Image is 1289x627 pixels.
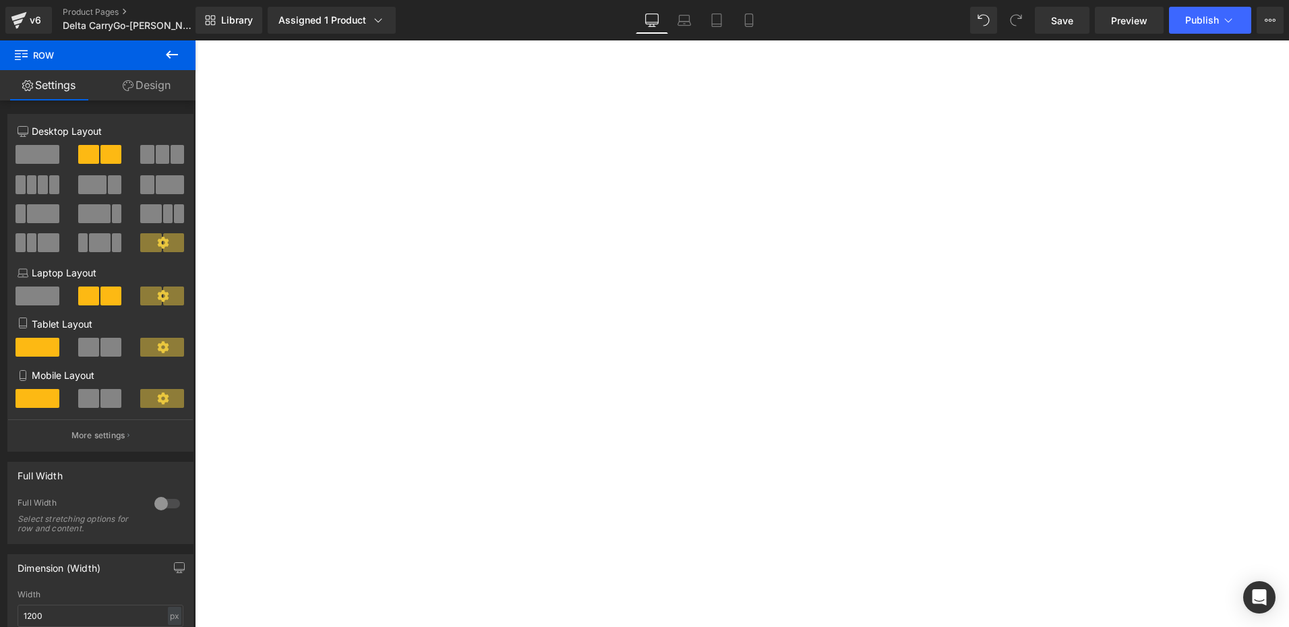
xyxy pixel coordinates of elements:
span: Preview [1111,13,1147,28]
button: More settings [8,419,193,451]
div: Assigned 1 Product [278,13,385,27]
button: More [1257,7,1284,34]
span: Publish [1185,15,1219,26]
a: Tablet [700,7,733,34]
span: Library [221,14,253,26]
div: Width [18,590,183,599]
div: Open Intercom Messenger [1243,581,1276,614]
p: Mobile Layout [18,368,183,382]
input: auto [18,605,183,627]
div: Full Width [18,462,63,481]
span: Save [1051,13,1073,28]
a: Product Pages [63,7,218,18]
p: Tablet Layout [18,317,183,331]
button: Undo [970,7,997,34]
div: Dimension (Width) [18,555,100,574]
a: Preview [1095,7,1164,34]
button: Redo [1002,7,1029,34]
p: Laptop Layout [18,266,183,280]
p: Desktop Layout [18,124,183,138]
a: Mobile [733,7,765,34]
span: Row [13,40,148,70]
a: Desktop [636,7,668,34]
div: Full Width [18,498,141,512]
div: Select stretching options for row and content. [18,514,139,533]
span: Delta CarryGo-[PERSON_NAME] [63,20,192,31]
a: Laptop [668,7,700,34]
a: v6 [5,7,52,34]
button: Publish [1169,7,1251,34]
div: px [168,607,181,625]
a: New Library [196,7,262,34]
a: Design [98,70,196,100]
p: More settings [71,429,125,442]
div: v6 [27,11,44,29]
